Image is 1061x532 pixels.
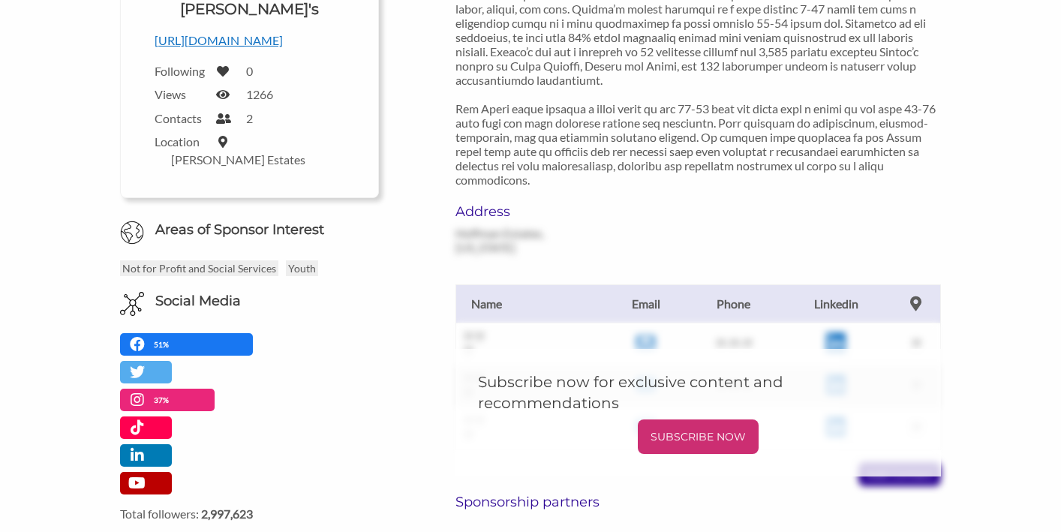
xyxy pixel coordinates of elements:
[109,221,390,239] h6: Areas of Sponsor Interest
[154,338,173,352] p: 51%
[154,393,173,407] p: 37%
[120,292,144,316] img: Social Media Icon
[478,419,919,454] a: SUBSCRIBE NOW
[120,221,144,245] img: Globe Icon
[286,260,318,276] p: Youth
[155,87,207,101] label: Views
[201,506,253,521] strong: 2,997,623
[644,425,753,448] p: SUBSCRIBE NOW
[171,152,305,167] label: [PERSON_NAME] Estates
[246,64,253,78] label: 0
[155,31,344,50] p: [URL][DOMAIN_NAME]
[155,292,241,311] h6: Social Media
[781,284,891,323] th: Linkedin
[606,284,687,323] th: Email
[455,203,603,220] h6: Address
[687,284,781,323] th: Phone
[478,371,919,413] h5: Subscribe now for exclusive content and recommendations
[455,284,606,323] th: Name
[246,111,253,125] label: 2
[120,260,278,276] p: Not for Profit and Social Services
[155,64,207,78] label: Following
[120,506,379,521] label: Total followers:
[155,134,207,149] label: Location
[246,87,273,101] label: 1266
[455,494,942,510] h6: Sponsorship partners
[155,111,207,125] label: Contacts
